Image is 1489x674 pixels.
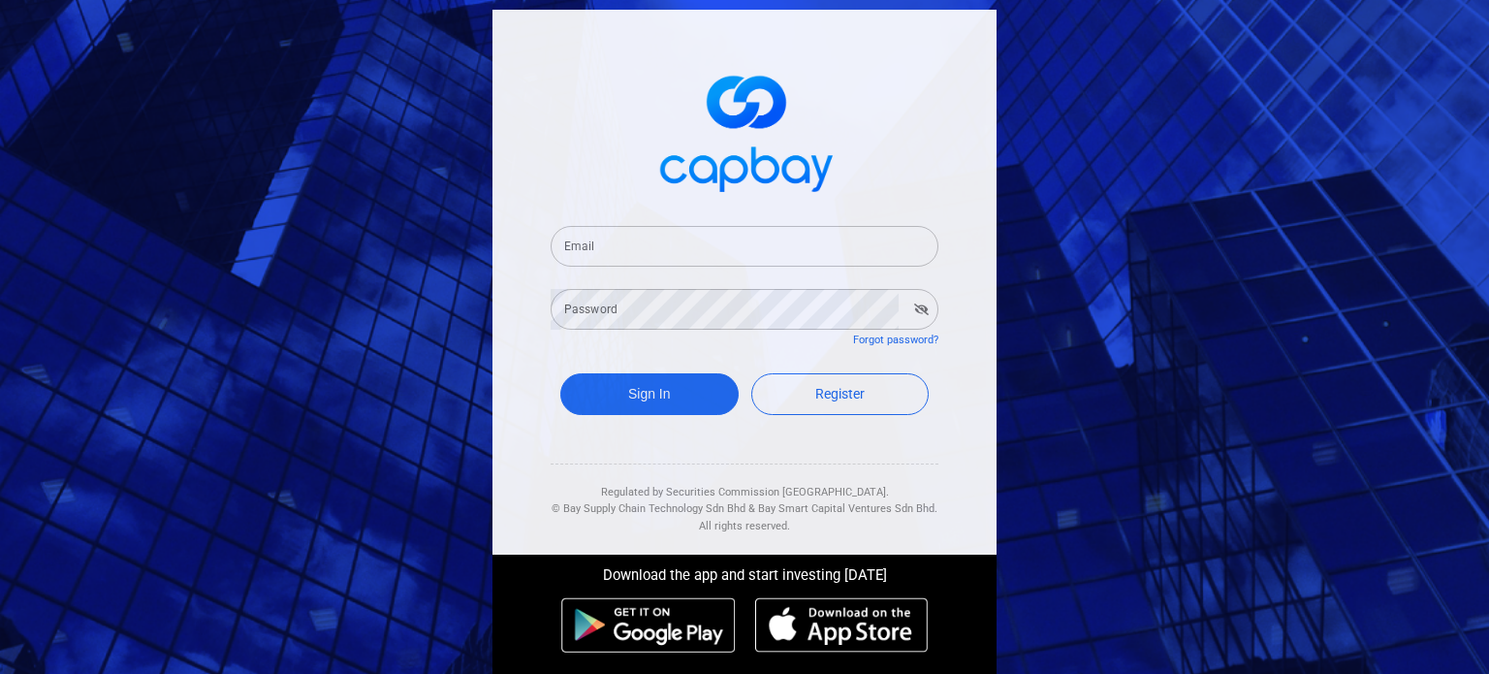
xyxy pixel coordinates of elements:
button: Sign In [560,373,739,415]
img: logo [648,58,841,203]
span: Bay Smart Capital Ventures Sdn Bhd. [758,502,937,515]
div: Regulated by Securities Commission [GEOGRAPHIC_DATA]. & All rights reserved. [551,465,938,535]
span: Register [815,386,865,401]
a: Forgot password? [853,334,938,346]
a: Register [751,373,930,415]
img: ios [755,597,928,654]
span: © Bay Supply Chain Technology Sdn Bhd [552,502,745,515]
img: android [561,597,736,654]
div: Download the app and start investing [DATE] [478,555,1011,588]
